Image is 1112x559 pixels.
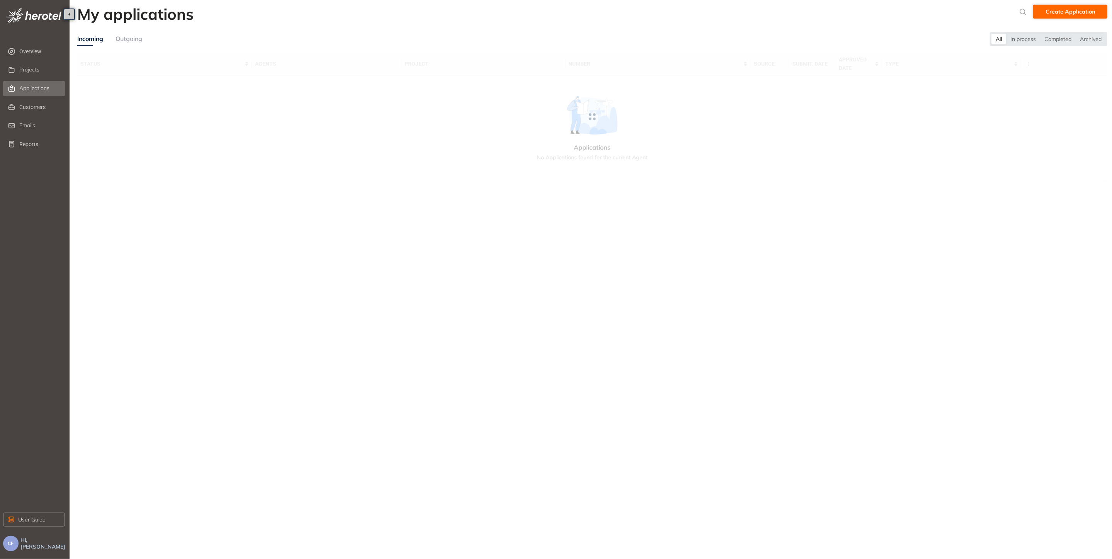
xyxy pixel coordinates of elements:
span: Applications [19,85,49,92]
span: User Guide [18,515,46,524]
button: User Guide [3,513,65,527]
img: logo [6,8,61,23]
span: Customers [19,99,63,115]
span: Hi, [PERSON_NAME] [20,537,66,550]
div: Outgoing [116,34,142,44]
span: Projects [19,66,39,73]
div: Archived [1076,34,1106,44]
button: Create Application [1033,5,1107,19]
span: Create Application [1046,7,1095,16]
div: In process [1006,34,1040,44]
button: CF [3,536,19,551]
span: Overview [19,44,63,59]
h2: My applications [77,5,194,23]
span: Reports [19,136,63,152]
span: Emails [19,122,35,129]
div: Incoming [77,34,103,44]
span: CF [8,541,14,546]
div: All [991,34,1006,44]
div: Completed [1040,34,1076,44]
